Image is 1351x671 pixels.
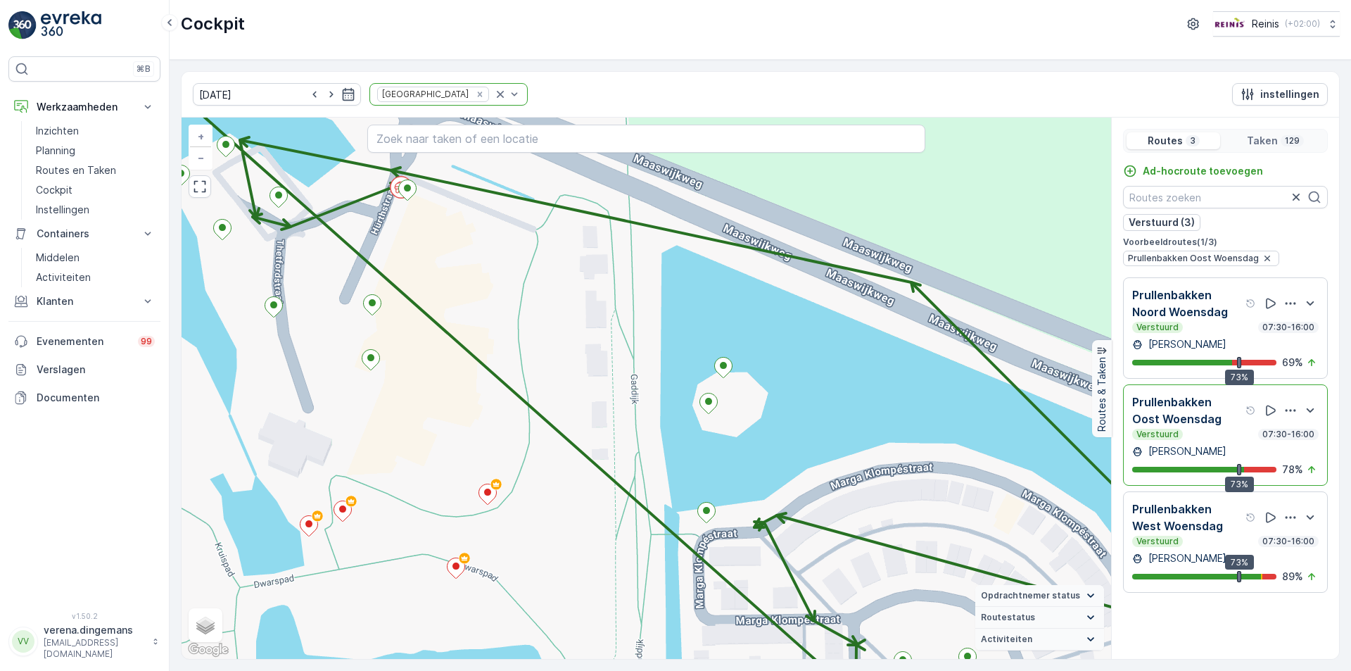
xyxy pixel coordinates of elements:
span: Activiteiten [981,634,1032,645]
span: Opdrachtnemer status [981,590,1080,601]
a: Cockpit [30,180,160,200]
a: Dit gebied openen in Google Maps (er wordt een nieuw venster geopend) [185,641,231,659]
div: 73% [1225,477,1254,492]
p: ( +02:00 ) [1285,18,1320,30]
img: logo_light-DOdMpM7g.png [41,11,101,39]
p: Reinis [1252,17,1279,31]
a: Instellingen [30,200,160,220]
button: Klanten [8,287,160,315]
p: Taken [1247,134,1278,148]
p: Verstuurd [1135,322,1180,333]
p: Routes en Taken [36,163,116,177]
a: Planning [30,141,160,161]
a: Verslagen [8,356,160,384]
p: Documenten [37,391,155,405]
p: 07:30-16:00 [1261,536,1316,547]
a: Middelen [30,248,160,268]
p: Containers [37,227,132,241]
span: Prullenbakken Oost Woensdag [1128,253,1259,264]
p: 69 % [1282,356,1303,370]
button: VVverena.dingemans[EMAIL_ADDRESS][DOMAIN_NAME] [8,623,160,660]
p: [EMAIL_ADDRESS][DOMAIN_NAME] [44,637,145,660]
img: logo [8,11,37,39]
div: [GEOGRAPHIC_DATA] [378,87,471,101]
p: Routes [1148,134,1183,148]
p: Klanten [37,294,132,308]
summary: Routestatus [975,607,1104,629]
p: instellingen [1260,87,1319,101]
input: dd/mm/yyyy [193,83,361,106]
button: Reinis(+02:00) [1213,11,1340,37]
a: Routes en Taken [30,161,160,180]
button: Containers [8,220,160,248]
p: 78 % [1282,463,1303,477]
p: Verstuurd [1135,429,1180,440]
p: Planning [36,144,75,158]
button: instellingen [1232,83,1328,106]
p: Evenementen [37,334,129,349]
a: Layers [190,610,221,641]
input: Zoek naar taken of een locatie [367,125,925,153]
p: ⌘B [137,63,151,75]
p: 3 [1188,135,1197,146]
p: Cockpit [181,13,245,35]
span: Routestatus [981,612,1035,623]
p: Verstuurd (3) [1129,215,1195,230]
div: help tooltippictogram [1245,512,1257,523]
div: help tooltippictogram [1245,298,1257,309]
div: help tooltippictogram [1245,405,1257,416]
p: 07:30-16:00 [1261,429,1316,440]
p: 07:30-16:00 [1261,322,1316,333]
p: 89 % [1282,570,1303,584]
p: Werkzaamheden [37,100,132,114]
summary: Opdrachtnemer status [975,585,1104,607]
span: v 1.50.2 [8,612,160,620]
img: Reinis-Logo-Vrijstaand_Tekengebied-1-copy2_aBO4n7j.png [1213,16,1246,32]
p: [PERSON_NAME] [1146,337,1226,351]
p: Routes & Taken [1095,357,1109,432]
p: Verstuurd [1135,536,1180,547]
p: Prullenbakken West Woensdag [1132,501,1243,534]
p: Activiteiten [36,270,91,284]
span: + [198,130,204,142]
p: Cockpit [36,183,72,197]
p: Middelen [36,251,80,265]
p: [PERSON_NAME] [1146,551,1226,565]
button: Werkzaamheden [8,93,160,121]
summary: Activiteiten [975,629,1104,651]
p: Ad-hocroute toevoegen [1143,164,1263,178]
a: Inzichten [30,121,160,141]
div: 73% [1225,370,1254,385]
a: Evenementen99 [8,327,160,356]
p: Prullenbakken Noord Woensdag [1132,287,1243,320]
p: Prullenbakken Oost Woensdag [1132,394,1243,427]
div: Remove Prullenbakken [472,89,488,100]
button: Verstuurd (3) [1123,214,1200,231]
p: [PERSON_NAME] [1146,444,1226,458]
p: Voorbeeldroutes ( 1 / 3 ) [1123,237,1328,248]
a: Documenten [8,384,160,412]
p: Inzichten [36,124,79,138]
input: Routes zoeken [1123,186,1328,208]
p: Verslagen [37,363,155,377]
a: In zoomen [190,126,211,147]
p: Instellingen [36,203,89,217]
div: 73% [1225,555,1254,570]
span: − [198,151,205,163]
p: 99 [141,336,152,347]
div: VV [12,630,34,653]
p: 129 [1283,135,1301,146]
a: Uitzoomen [190,147,211,168]
img: Google [185,641,231,659]
p: verena.dingemans [44,623,145,637]
a: Ad-hocroute toevoegen [1123,164,1263,178]
a: Activiteiten [30,268,160,287]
